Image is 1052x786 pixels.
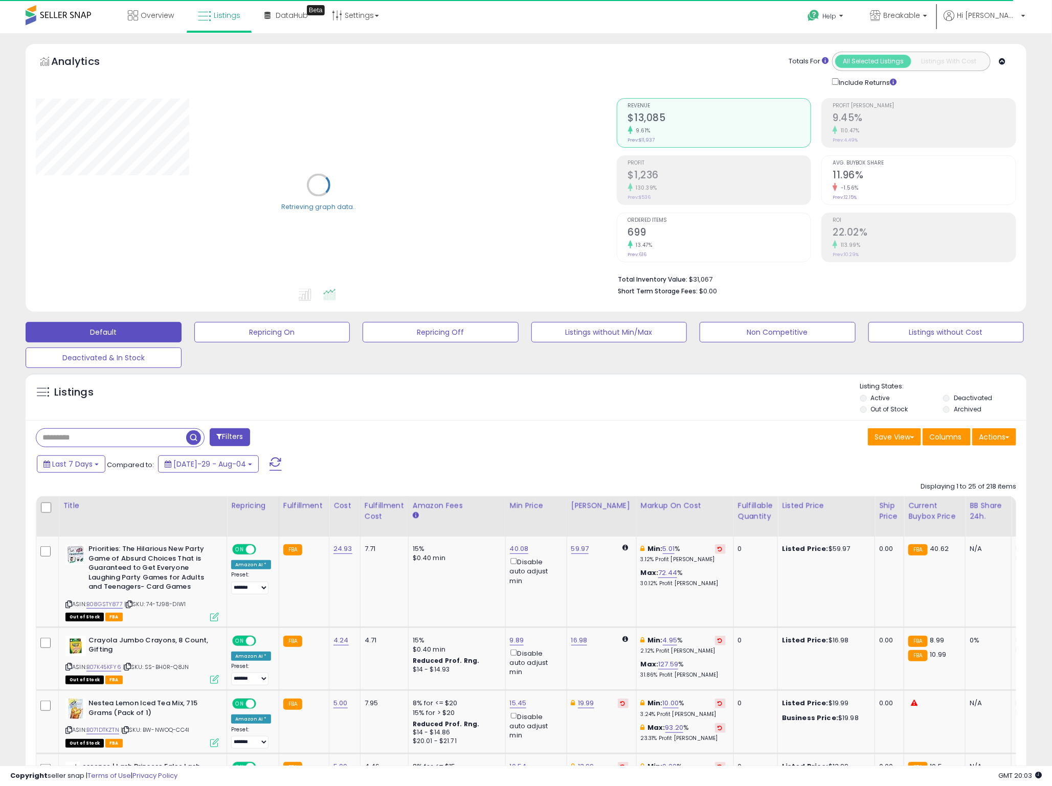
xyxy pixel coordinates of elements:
[510,544,529,554] a: 40.08
[930,544,949,553] span: 40.62
[65,699,86,719] img: 51ZOi3pmrsL._SL40_.jpg
[413,708,498,718] div: 15% for > $20
[782,544,867,553] div: $59.97
[782,713,867,723] div: $19.98
[333,500,356,511] div: Cost
[231,560,271,569] div: Amazon AI *
[255,700,271,708] span: OFF
[1016,636,1049,645] div: FBA: 4
[628,218,811,223] span: Ordered Items
[65,676,104,684] span: All listings that are currently out of stock and unavailable for purchase on Amazon
[105,613,123,621] span: FBA
[665,723,684,733] a: 93.20
[663,698,679,708] a: 10.00
[571,635,588,645] a: 16.98
[413,511,419,520] small: Amazon Fees.
[333,635,349,645] a: 4.24
[510,556,559,586] div: Disable auto adjust min
[86,726,119,734] a: B071DTKZTN
[283,544,302,556] small: FBA
[276,10,308,20] span: DataHub
[957,10,1018,20] span: Hi [PERSON_NAME]
[633,184,658,192] small: 130.39%
[231,500,275,511] div: Repricing
[641,568,659,577] b: Max:
[663,544,675,554] a: 5.01
[571,544,589,554] a: 59.97
[283,500,325,511] div: Fulfillment
[283,762,302,773] small: FBA
[628,103,811,109] span: Revenue
[911,55,987,68] button: Listings With Cost
[860,382,1026,391] p: Listing States:
[700,286,718,296] span: $0.00
[738,762,770,771] div: 0
[833,218,1016,223] span: ROI
[641,544,726,563] div: %
[738,500,773,522] div: Fulfillable Quantity
[413,500,501,511] div: Amazon Fees
[86,663,121,672] a: B07K45KFY6
[833,112,1016,126] h2: 9.45%
[908,762,927,773] small: FBA
[738,544,770,553] div: 0
[641,659,659,669] b: Max:
[930,761,943,771] span: 10.5
[333,761,348,772] a: 5.99
[879,500,900,522] div: Ship Price
[833,226,1016,240] h2: 22.02%
[255,545,271,554] span: OFF
[105,739,123,748] span: FBA
[879,636,896,645] div: 0.00
[413,737,498,746] div: $20.01 - $21.71
[233,700,246,708] span: ON
[365,699,400,708] div: 7.95
[233,545,246,554] span: ON
[628,169,811,183] h2: $1,236
[871,394,890,402] label: Active
[578,761,594,772] a: 13.99
[641,568,726,587] div: %
[1016,762,1049,771] div: FBA: 6
[641,711,726,718] p: 3.24% Profit [PERSON_NAME]
[970,762,1003,771] div: N/A
[124,600,186,608] span: | SKU: 74-TJ98-DIW1
[141,10,174,20] span: Overview
[789,57,829,66] div: Totals For
[88,699,213,720] b: Nestea Lemon Iced Tea Mix, 715 Grams (Pack of 1)
[413,553,498,563] div: $0.40 min
[641,648,726,655] p: 2.12% Profit [PERSON_NAME]
[921,482,1016,492] div: Displaying 1 to 25 of 218 items
[65,544,86,565] img: 51JkQFVmD+L._SL40_.jpg
[782,699,867,708] div: $19.99
[628,112,811,126] h2: $13,085
[618,272,1009,285] li: $31,067
[908,650,927,661] small: FBA
[65,762,80,782] img: 31pQVRvfYtL._SL40_.jpg
[782,544,829,553] b: Listed Price:
[86,600,123,609] a: B08GSTY877
[283,699,302,710] small: FBA
[641,723,726,742] div: %
[908,500,961,522] div: Current Buybox Price
[510,635,524,645] a: 9.89
[628,160,811,166] span: Profit
[578,698,594,708] a: 19.99
[363,322,519,342] button: Repricing Off
[837,127,860,134] small: 110.47%
[413,544,498,553] div: 15%
[413,656,480,665] b: Reduced Prof. Rng.
[628,226,811,240] h2: 699
[929,432,961,442] span: Columns
[998,771,1042,780] span: 2025-08-12 20:03 GMT
[782,762,867,771] div: $13.99
[26,322,182,342] button: Default
[10,771,177,781] div: seller snap | |
[618,287,698,295] b: Short Term Storage Fees:
[833,137,858,143] small: Prev: 4.49%
[663,635,678,645] a: 4.95
[214,10,240,20] span: Listings
[283,636,302,647] small: FBA
[641,556,726,563] p: 3.12% Profit [PERSON_NAME]
[233,636,246,645] span: ON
